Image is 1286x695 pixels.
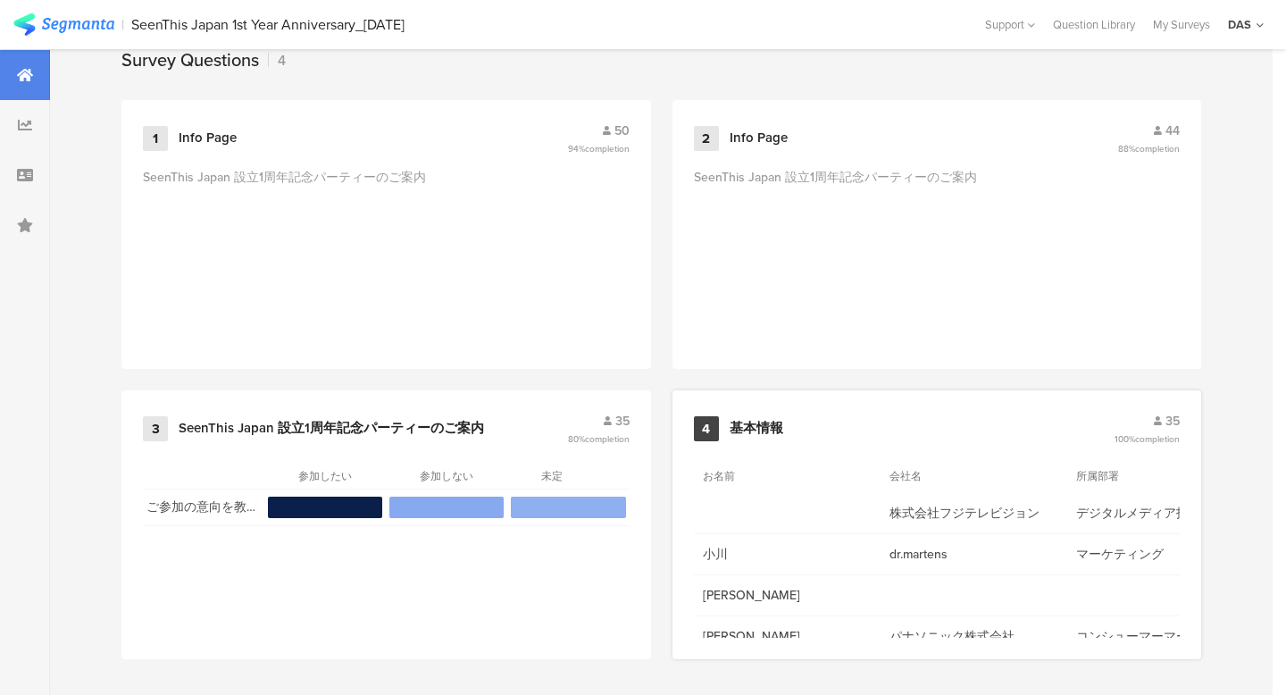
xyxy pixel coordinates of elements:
[703,468,783,484] section: お名前
[1165,121,1180,140] span: 44
[179,130,237,147] div: Info Page
[585,432,630,446] span: completion
[1144,16,1219,33] a: My Surveys
[694,416,719,441] div: 4
[730,420,783,438] div: 基本情報
[614,121,630,140] span: 50
[1228,16,1251,33] div: DAS
[585,142,630,155] span: completion
[389,497,504,518] section: 2.9%
[730,130,788,147] div: Info Page
[1076,627,1245,646] span: コンシューマーマーケティングジャパン本部
[179,420,484,438] div: SeenThis Japan 設立1周年記念パーティーのご案内
[146,497,259,518] section: ご参加の意向を教えていただけますでしょうか？お忙しいところ恐れ入りますが、日程ご調整の上ぜひご参加いただけますと幸いです。
[1076,545,1245,564] span: マーケティング
[1115,432,1180,446] span: 100%
[121,14,124,35] div: |
[1135,142,1180,155] span: completion
[889,545,1058,564] span: dr.martens
[1044,16,1144,33] a: Question Library
[615,412,630,431] span: 35
[889,504,1058,523] span: 株式会社フジテレビジョン
[694,169,977,347] div: SeenThis Japan 設立1周年記念パーティーのご案内
[13,13,114,36] img: segmanta logo
[1118,142,1180,155] span: 88%
[121,46,259,73] div: Survey Questions
[143,169,426,347] div: SeenThis Japan 設立1周年記念パーティーのご案内
[268,497,382,518] section: 97.1%
[568,432,630,446] span: 80%
[268,50,286,71] div: 4
[143,416,168,441] div: 3
[541,468,595,484] section: 未定
[1076,468,1157,484] section: 所属部署
[568,142,630,155] span: 94%
[889,627,1058,646] span: パナソニック株式会社
[703,545,872,564] span: 小川
[1076,504,1245,523] span: デジタルメディア技術部/デジタル営業推進部
[889,468,970,484] section: 会社名
[1135,432,1180,446] span: completion
[985,11,1035,38] div: Support
[703,627,872,646] span: [PERSON_NAME]
[511,497,625,518] section: 0.0%
[420,468,473,484] section: 参加しない
[143,126,168,151] div: 1
[703,586,872,605] span: [PERSON_NAME]
[131,16,405,33] div: SeenThis Japan 1st Year Anniversary_[DATE]
[694,126,719,151] div: 2
[1165,412,1180,431] span: 35
[298,468,352,484] section: 参加したい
